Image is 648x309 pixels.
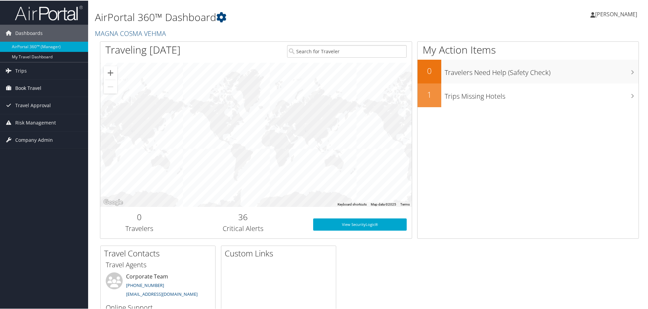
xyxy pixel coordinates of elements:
[15,24,43,41] span: Dashboards
[418,88,441,100] h2: 1
[15,79,41,96] span: Book Travel
[15,131,53,148] span: Company Admin
[15,4,83,20] img: airportal-logo.png
[287,44,407,57] input: Search for Traveler
[105,223,173,233] h3: Travelers
[418,64,441,76] h2: 0
[338,201,367,206] button: Keyboard shortcuts
[126,282,164,288] a: [PHONE_NUMBER]
[105,211,173,222] h2: 0
[102,272,214,300] li: Corporate Team
[313,218,407,230] a: View SecurityLogic®
[590,3,644,24] a: [PERSON_NAME]
[126,290,198,296] a: [EMAIL_ADDRESS][DOMAIN_NAME]
[15,114,56,131] span: Risk Management
[445,64,639,77] h3: Travelers Need Help (Safety Check)
[95,9,461,24] h1: AirPortal 360™ Dashboard
[105,42,181,56] h1: Traveling [DATE]
[225,247,336,258] h2: Custom Links
[102,197,124,206] img: Google
[400,202,410,206] a: Terms (opens in new tab)
[104,79,117,93] button: Zoom out
[104,65,117,79] button: Zoom in
[418,42,639,56] h1: My Action Items
[595,10,637,17] span: [PERSON_NAME]
[418,59,639,83] a: 0Travelers Need Help (Safety Check)
[371,202,396,206] span: Map data ©2025
[418,83,639,107] a: 1Trips Missing Hotels
[15,96,51,113] span: Travel Approval
[183,223,303,233] h3: Critical Alerts
[104,247,215,258] h2: Travel Contacts
[102,197,124,206] a: Open this area in Google Maps (opens a new window)
[95,28,168,37] a: MAGNA COSMA VEHMA
[445,88,639,100] h3: Trips Missing Hotels
[15,62,27,79] span: Trips
[106,259,210,269] h3: Travel Agents
[183,211,303,222] h2: 36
